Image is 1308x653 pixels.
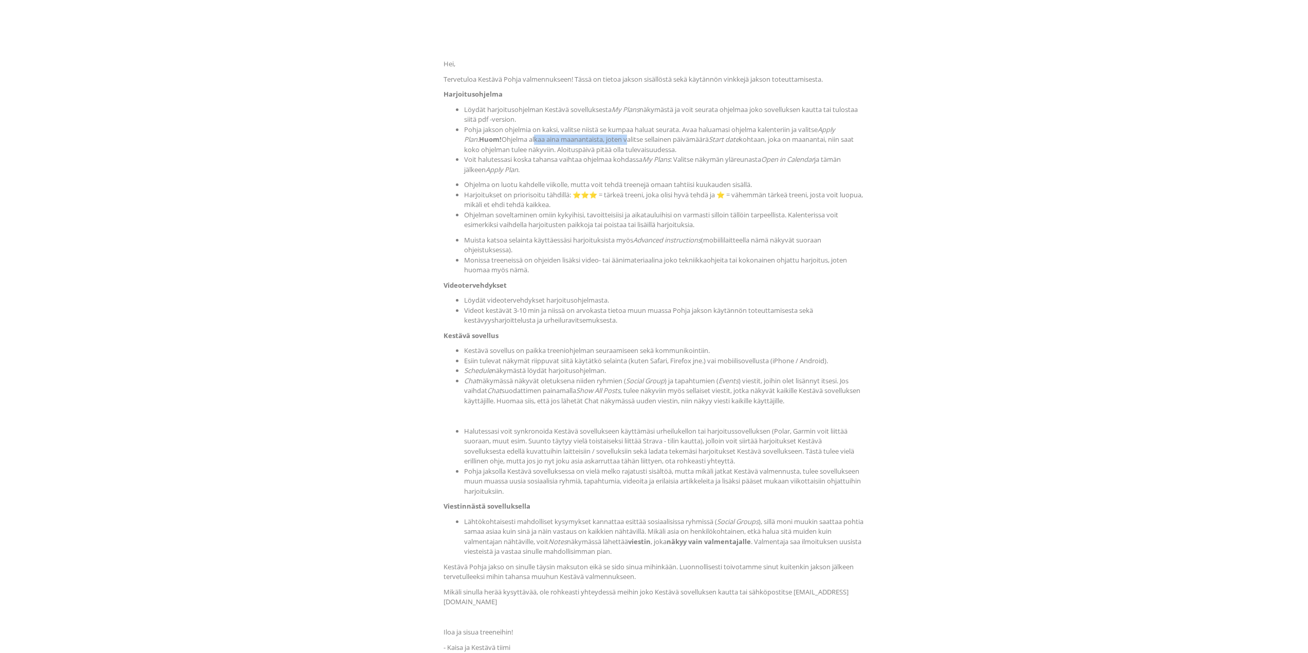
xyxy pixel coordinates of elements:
[464,366,492,375] i: Schedule
[667,537,751,546] b: näkyy vain valmentajalle
[464,517,864,557] li: Lähtökohtaisesti mahdolliset kysymykset kannattaa esittää sosiaalisissa ryhmissä ( ), sillä moni ...
[444,74,864,85] p: Tervetuloa Kestävä Pohja valmennukseen! Tässä on tietoa jakson sisällöstä sekä käytännön vinkkejä...
[464,306,864,326] li: Videot kestävät 3-10 min ja niissä on arvokasta tietoa muun muassa Pohja jakson käytännön toteutt...
[464,376,864,406] li: näkymässä näkyvät oletuksena niiden ryhmien ( ) ja tapahtumien ( ) viestit, joihin olet lisännyt ...
[464,376,478,385] i: Chat
[464,155,864,175] li: Voit halutessasi koska tahansa vaihtaa ohjelmaa kohdassa : Valitse näkymän yläreunasta ja tämän j...
[444,59,864,69] p: Hei,
[444,501,530,511] b: Viestinnästä sovelluksella
[709,135,739,144] i: Start date
[464,346,864,356] li: Kestävä sovellus on paikka treeniohjelman seuraamiseen sekä kommunikointiin.
[464,180,864,190] li: Ohjelma on luotu kahdelle viikolle, mutta voit tehdä treenejä omaan tahtiisi kuukauden sisällä.
[464,190,864,210] li: Harjoitukset on priorisoitu tähdillä: ⭐️⭐️⭐️ = tärkeä treeni, joka olisi hyvä tehdä ja ⭐️ = vähem...
[612,105,639,114] i: My Plans
[444,10,557,49] img: Kestava_white.png
[444,331,499,340] b: Kestävä sovellus
[464,255,864,275] li: Monissa treeneissä on ohjeiden lisäksi video- tai äänimateriaalina joko tekniikkaohjeita tai koko...
[719,376,739,385] i: Events
[464,210,864,230] li: Ohjelman soveltaminen omiin kykyihisi, tavoitteisiisi ja aikatauluihisi on varmasti silloin tällö...
[628,537,651,546] b: viestin
[479,135,502,144] b: Huom!
[464,125,835,144] i: Apply Plan
[444,89,503,99] b: Harjoitusohjelma
[444,643,864,653] p: - Kaisa ja Kestävä tiimi
[626,376,665,385] i: Social Group
[487,386,502,395] i: Chat
[464,356,864,366] li: Esiin tulevat näkymät riippuvat siitä käytätkö selainta (kuten Safari, Firefox jne.) vai mobiilis...
[464,125,864,155] li: Pohja jakson ohjelmia on kaksi, valitse niistä se kumpaa haluat seurata. Avaa haluamasi ohjelma k...
[464,105,864,125] li: Löydät harjoitusohjelman Kestävä sovelluksesta näkymästä ja voit seurata ohjelmaa joko sovellukse...
[464,366,864,376] li: näkymästä löydät harjoitusohjelman.
[642,155,670,164] i: My Plans
[444,562,864,582] p: Kestävä Pohja jakso on sinulle täysin maksuton eikä se sido sinua mihinkään. Luonnollisesti toivo...
[464,235,864,255] li: Muista katsoa selainta käyttäessäsi harjoituksista myös (mobiililaitteella nämä näkyvät suoraan o...
[548,537,567,546] i: Notes
[633,235,701,245] i: Advanced instructions
[444,587,864,607] p: Mikäli sinulla herää kysyttävää, ole rohkeasti yhteydessä meihin joko Kestävä sovelluksen kautta ...
[444,627,864,638] p: Iloa ja sisua treeneihin!
[464,295,864,306] li: Löydät videotervehdykset harjoitusohjelmasta.
[761,155,814,164] i: Open in Calendar
[464,467,864,497] li: Pohja jaksolla Kestävä sovelluksessa on vielä melko rajatusti sisältöä, mutta mikäli jatkat Kestä...
[486,165,518,174] i: Apply Plan
[464,426,864,467] li: Halutessasi voit synkronoida Kestävä sovellukseen käyttämäsi urheilukellon tai harjoitussovelluks...
[717,517,759,526] i: Social Groups
[576,386,620,395] i: Show All Posts
[444,281,507,290] b: Videotervehdykset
